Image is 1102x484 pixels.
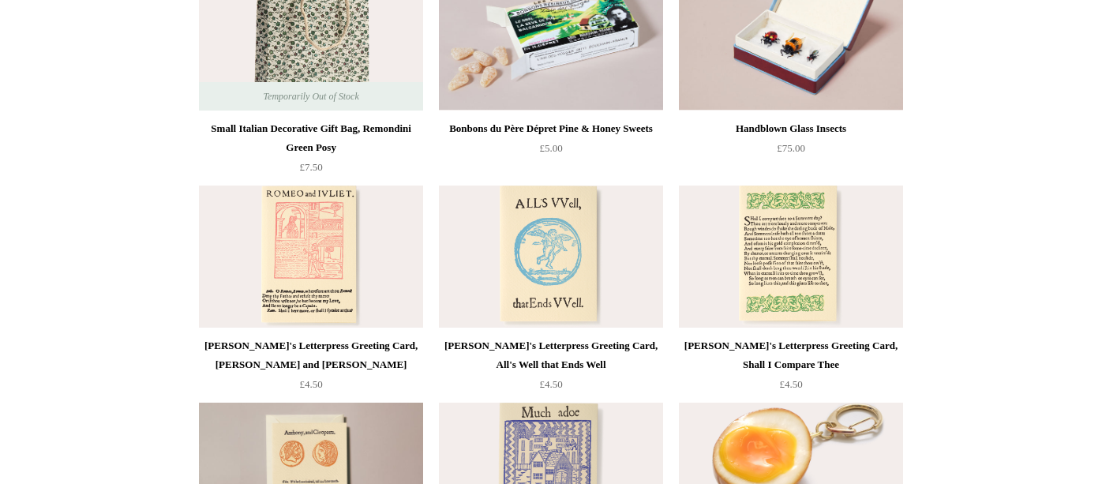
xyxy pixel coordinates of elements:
[247,82,374,111] span: Temporarily Out of Stock
[443,119,659,138] div: Bonbons du Père Dépret Pine & Honey Sweets
[777,142,805,154] span: £75.00
[439,119,663,184] a: Bonbons du Père Dépret Pine & Honey Sweets £5.00
[683,336,899,374] div: [PERSON_NAME]'s Letterpress Greeting Card, Shall I Compare Thee
[439,186,663,328] a: Shakespeare's Letterpress Greeting Card, All's Well that Ends Well Shakespeare's Letterpress Gree...
[299,161,322,173] span: £7.50
[679,186,903,328] a: Shakespeare's Letterpress Greeting Card, Shall I Compare Thee Shakespeare's Letterpress Greeting ...
[199,186,423,328] img: Shakespeare's Letterpress Greeting Card, Romeo and Juliet
[443,336,659,374] div: [PERSON_NAME]'s Letterpress Greeting Card, All's Well that Ends Well
[679,186,903,328] img: Shakespeare's Letterpress Greeting Card, Shall I Compare Thee
[203,119,419,157] div: Small Italian Decorative Gift Bag, Remondini Green Posy
[539,378,562,390] span: £4.50
[439,186,663,328] img: Shakespeare's Letterpress Greeting Card, All's Well that Ends Well
[679,336,903,401] a: [PERSON_NAME]'s Letterpress Greeting Card, Shall I Compare Thee £4.50
[299,378,322,390] span: £4.50
[199,186,423,328] a: Shakespeare's Letterpress Greeting Card, Romeo and Juliet Shakespeare's Letterpress Greeting Card...
[539,142,562,154] span: £5.00
[683,119,899,138] div: Handblown Glass Insects
[679,119,903,184] a: Handblown Glass Insects £75.00
[779,378,802,390] span: £4.50
[439,336,663,401] a: [PERSON_NAME]'s Letterpress Greeting Card, All's Well that Ends Well £4.50
[199,336,423,401] a: [PERSON_NAME]'s Letterpress Greeting Card, [PERSON_NAME] and [PERSON_NAME] £4.50
[203,336,419,374] div: [PERSON_NAME]'s Letterpress Greeting Card, [PERSON_NAME] and [PERSON_NAME]
[199,119,423,184] a: Small Italian Decorative Gift Bag, Remondini Green Posy £7.50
